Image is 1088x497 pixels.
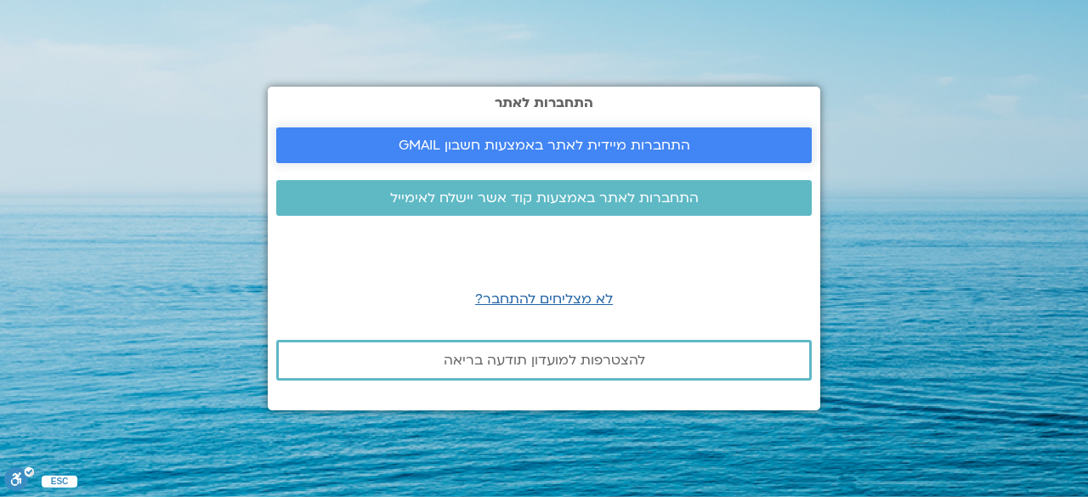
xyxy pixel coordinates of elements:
h2: התחברות לאתר [276,95,812,110]
span: התחברות לאתר באמצעות קוד אשר יישלח לאימייל [390,190,699,206]
span: התחברות מיידית לאתר באמצעות חשבון GMAIL [399,138,690,153]
a: לא מצליחים להתחבר? [475,290,613,308]
a: התחברות מיידית לאתר באמצעות חשבון GMAIL [276,127,812,163]
a: להצטרפות למועדון תודעה בריאה [276,340,812,381]
a: התחברות לאתר באמצעות קוד אשר יישלח לאימייל [276,180,812,216]
span: להצטרפות למועדון תודעה בריאה [444,353,645,368]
